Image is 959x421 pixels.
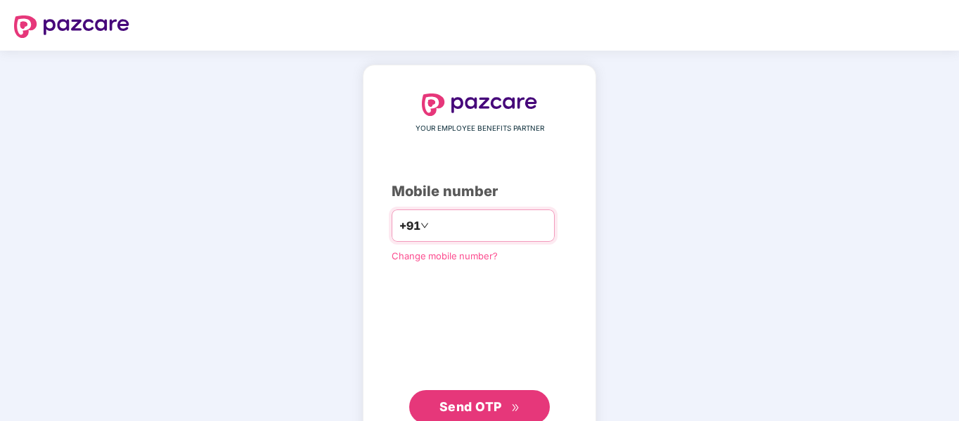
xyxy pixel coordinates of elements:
[439,399,502,414] span: Send OTP
[392,181,567,202] div: Mobile number
[14,15,129,38] img: logo
[422,93,537,116] img: logo
[420,221,429,230] span: down
[392,250,498,261] a: Change mobile number?
[416,123,544,134] span: YOUR EMPLOYEE BENEFITS PARTNER
[399,217,420,235] span: +91
[511,403,520,413] span: double-right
